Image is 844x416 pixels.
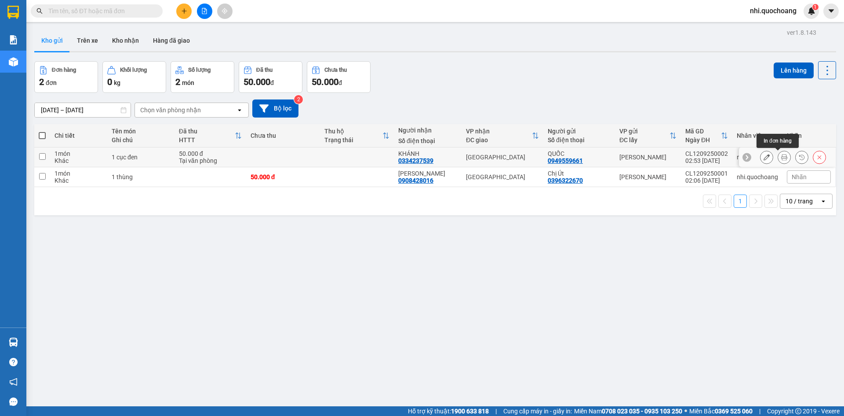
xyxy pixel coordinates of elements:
th: Toggle SortBy [681,124,732,147]
button: Hàng đã giao [146,30,197,51]
span: Hỗ trợ kỹ thuật: [408,406,489,416]
div: 1 món [55,150,103,157]
span: Nhãn [792,173,807,180]
th: Toggle SortBy [462,124,543,147]
li: VP [PERSON_NAME] [4,37,61,47]
div: Đơn hàng [52,67,76,73]
span: | [495,406,497,416]
div: [GEOGRAPHIC_DATA] [466,154,539,161]
div: Chọn văn phòng nhận [140,106,201,114]
div: Thu hộ [324,128,382,135]
div: QUỐC [548,150,611,157]
span: search [36,8,43,14]
button: Lên hàng [774,63,814,78]
span: message [9,398,18,406]
span: question-circle [9,358,18,366]
button: caret-down [823,4,839,19]
span: 50.000 [244,77,270,87]
div: [PERSON_NAME] [619,173,677,180]
span: notification [9,378,18,386]
span: Miền Bắc [689,406,753,416]
div: KHÁNH [398,150,457,157]
img: icon-new-feature [808,7,815,15]
button: Khối lượng0kg [102,61,166,93]
div: Người gửi [548,128,611,135]
div: 50.000 đ [179,150,242,157]
div: Chi tiết [55,132,103,139]
strong: 1900 633 818 [451,408,489,415]
span: món [182,79,194,86]
svg: open [236,107,243,114]
img: solution-icon [9,35,18,44]
span: 0 [107,77,112,87]
div: 02:06 [DATE] [685,177,728,184]
button: Đơn hàng2đơn [34,61,98,93]
div: Khác [55,157,103,164]
div: nhi.quochoang [737,154,778,161]
span: đơn [46,79,57,86]
div: Chị Út [548,170,611,177]
div: In đơn hàng [757,134,799,148]
span: aim [222,8,228,14]
div: 0908428016 [398,177,433,184]
div: Nhân viên [737,132,778,139]
div: [GEOGRAPHIC_DATA] [466,173,539,180]
div: Chưa thu [324,67,347,73]
div: Ngày ĐH [685,136,721,144]
div: 10 / trang [786,197,813,206]
button: Bộ lọc [252,99,298,118]
div: Số điện thoại [398,137,457,144]
div: Tên món [112,128,170,135]
button: Chưa thu50.000đ [307,61,371,93]
div: 1 món [55,170,103,177]
div: ĐC giao [466,136,532,144]
div: Sửa đơn hàng [760,151,773,164]
div: 0949559661 [548,157,583,164]
div: CL1209250002 [685,150,728,157]
span: nhi.quochoang [743,5,804,16]
input: Select a date range. [35,103,131,117]
span: copyright [795,408,801,414]
div: CL1209250001 [685,170,728,177]
div: VP nhận [466,128,532,135]
th: Toggle SortBy [175,124,246,147]
button: plus [176,4,192,19]
div: Ghi chú [112,136,170,144]
li: [PERSON_NAME] [4,4,127,21]
button: Kho gửi [34,30,70,51]
div: VP gửi [619,128,669,135]
div: 0396322670 [548,177,583,184]
button: 1 [734,195,747,208]
img: logo-vxr [7,6,19,19]
span: kg [114,79,120,86]
div: Chưa thu [251,132,316,139]
span: đ [270,79,274,86]
div: Đã thu [256,67,273,73]
div: Số lượng [188,67,211,73]
div: 02:53 [DATE] [685,157,728,164]
th: Toggle SortBy [320,124,394,147]
strong: 0369 525 060 [715,408,753,415]
button: Số lượng2món [171,61,234,93]
div: ver 1.8.143 [787,28,816,37]
div: ĐC lấy [619,136,669,144]
span: plus [181,8,187,14]
div: Tại văn phòng [179,157,242,164]
sup: 1 [812,4,819,10]
div: [PERSON_NAME] [619,154,677,161]
div: Người nhận [398,127,457,134]
strong: 0708 023 035 - 0935 103 250 [602,408,682,415]
div: Mã GD [685,128,721,135]
button: Trên xe [70,30,105,51]
span: đ [338,79,342,86]
span: 2 [175,77,180,87]
span: file-add [201,8,207,14]
span: caret-down [827,7,835,15]
span: ⚪️ [684,409,687,413]
div: Số điện thoại [548,136,611,144]
img: logo.jpg [4,4,35,35]
sup: 2 [294,95,303,104]
li: VP [GEOGRAPHIC_DATA] [61,37,117,66]
div: 1 thùng [112,173,170,180]
th: Toggle SortBy [615,124,681,147]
